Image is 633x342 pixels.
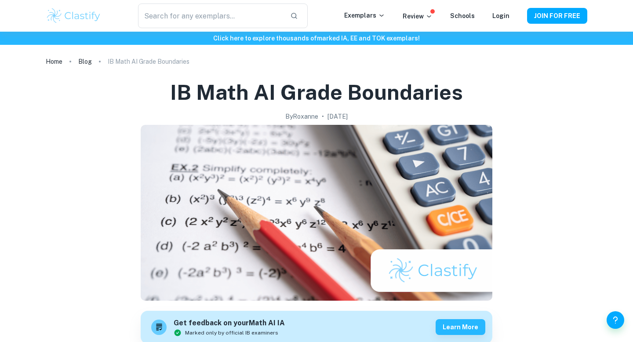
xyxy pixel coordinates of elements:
[108,57,189,66] p: IB Math AI Grade Boundaries
[46,55,62,68] a: Home
[527,8,587,24] button: JOIN FOR FREE
[170,78,463,106] h1: IB Math AI Grade Boundaries
[141,125,492,301] img: IB Math AI Grade Boundaries cover image
[327,112,348,121] h2: [DATE]
[2,33,631,43] h6: Click here to explore thousands of marked IA, EE and TOK exemplars !
[607,311,624,329] button: Help and Feedback
[344,11,385,20] p: Exemplars
[78,55,92,68] a: Blog
[450,12,475,19] a: Schools
[46,7,102,25] img: Clastify logo
[403,11,433,21] p: Review
[138,4,283,28] input: Search for any exemplars...
[322,112,324,121] p: •
[492,12,509,19] a: Login
[285,112,318,121] h2: By Roxanne
[436,319,485,335] button: Learn more
[185,329,278,337] span: Marked only by official IB examiners
[174,318,285,329] h6: Get feedback on your Math AI IA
